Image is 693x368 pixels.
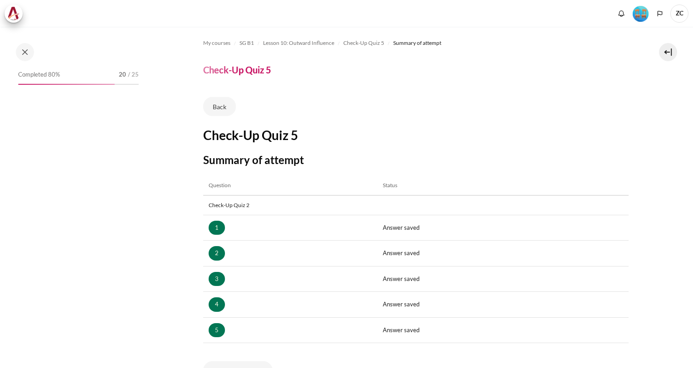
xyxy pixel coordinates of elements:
th: Check-Up Quiz 2 [203,195,629,215]
td: Answer saved [377,215,628,241]
td: Answer saved [377,292,628,318]
a: 4 [209,297,225,312]
span: Lesson 10: Outward Influence [263,39,334,47]
th: Question [203,176,378,195]
img: Level #4 [633,6,649,22]
div: Show notification window with no new notifications [615,7,628,20]
a: Back [203,97,236,116]
td: Answer saved [377,317,628,343]
a: 2 [209,246,225,261]
button: Languages [653,7,667,20]
h2: Check-Up Quiz 5 [203,127,629,143]
td: Answer saved [377,266,628,292]
span: My courses [203,39,230,47]
a: My courses [203,38,230,48]
td: Answer saved [377,241,628,266]
h4: Check-Up Quiz 5 [203,64,271,76]
a: Check-Up Quiz 5 [343,38,384,48]
div: 80% [18,84,115,85]
h3: Summary of attempt [203,153,629,167]
a: Level #4 [629,5,652,22]
div: Level #4 [633,5,649,22]
span: Check-Up Quiz 5 [343,39,384,47]
span: 20 [119,70,126,79]
a: 3 [209,272,225,286]
span: Completed 80% [18,70,60,79]
th: Status [377,176,628,195]
span: SG B1 [239,39,254,47]
img: Architeck [7,7,20,20]
span: Summary of attempt [393,39,441,47]
nav: Navigation bar [203,36,629,50]
a: SG B1 [239,38,254,48]
a: 1 [209,221,225,235]
span: ZC [670,5,688,23]
span: / 25 [128,70,139,79]
a: Architeck Architeck [5,5,27,23]
a: User menu [670,5,688,23]
a: 5 [209,323,225,338]
a: Lesson 10: Outward Influence [263,38,334,48]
